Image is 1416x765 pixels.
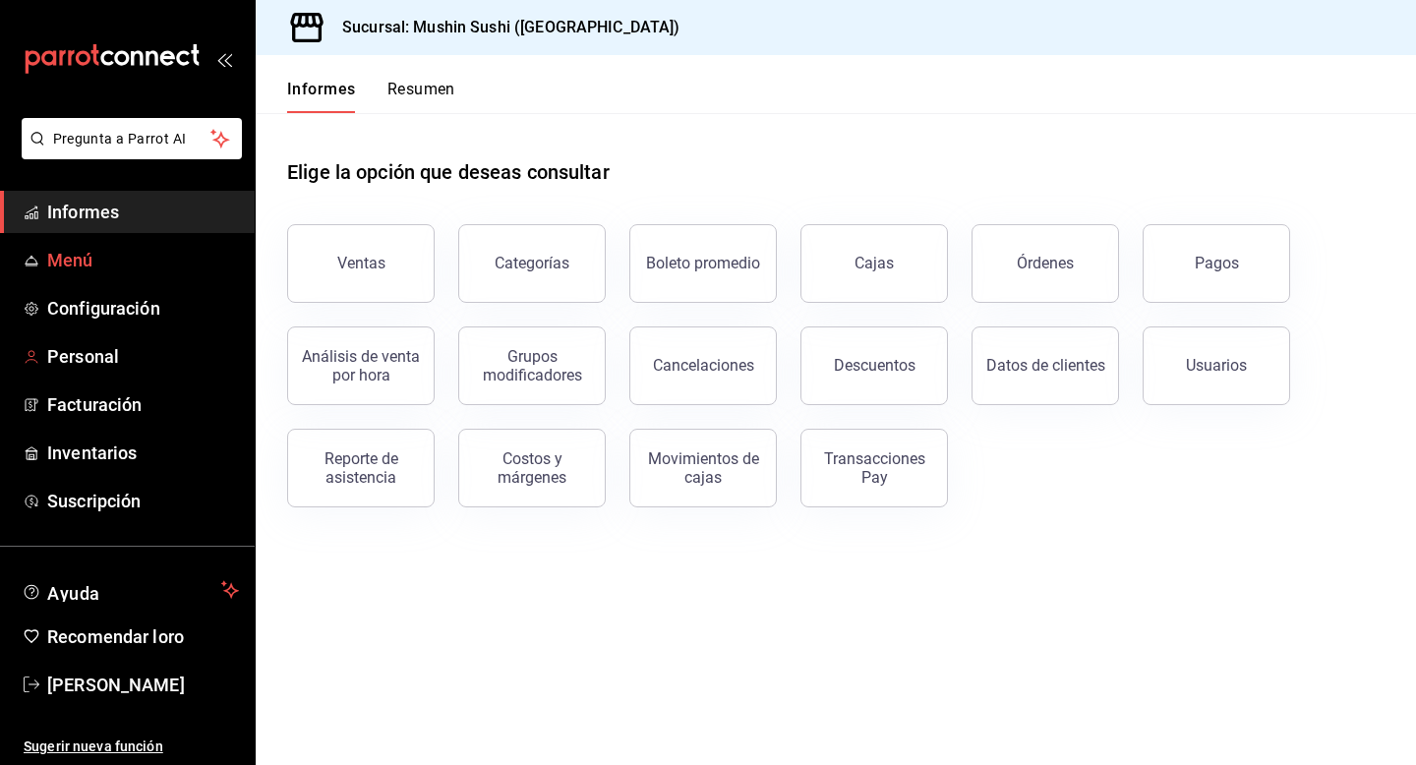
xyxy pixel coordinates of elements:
font: Ayuda [47,583,100,604]
button: Descuentos [800,326,948,405]
font: Datos de clientes [986,356,1105,375]
font: Cajas [855,254,895,272]
font: Reporte de asistencia [324,449,398,487]
button: Datos de clientes [972,326,1119,405]
a: Pregunta a Parrot AI [14,143,242,163]
button: Categorías [458,224,606,303]
font: Ventas [337,254,385,272]
button: Análisis de venta por hora [287,326,435,405]
button: Reporte de asistencia [287,429,435,507]
button: abrir_cajón_menú [216,51,232,67]
font: [PERSON_NAME] [47,675,185,695]
font: Órdenes [1017,254,1074,272]
font: Categorías [495,254,569,272]
font: Usuarios [1186,356,1247,375]
font: Boleto promedio [646,254,760,272]
button: Cancelaciones [629,326,777,405]
font: Pregunta a Parrot AI [53,131,187,147]
font: Análisis de venta por hora [302,347,420,384]
button: Ventas [287,224,435,303]
button: Transacciones Pay [800,429,948,507]
font: Recomendar loro [47,626,184,647]
font: Suscripción [47,491,141,511]
font: Cancelaciones [653,356,754,375]
font: Resumen [387,80,455,98]
font: Informes [47,202,119,222]
font: Inventarios [47,442,137,463]
font: Grupos modificadores [483,347,582,384]
font: Costos y márgenes [498,449,566,487]
button: Pregunta a Parrot AI [22,118,242,159]
button: Pagos [1143,224,1290,303]
font: Transacciones Pay [824,449,925,487]
font: Sugerir nueva función [24,738,163,754]
font: Configuración [47,298,160,319]
font: Facturación [47,394,142,415]
button: Movimientos de cajas [629,429,777,507]
font: Menú [47,250,93,270]
button: Grupos modificadores [458,326,606,405]
button: Usuarios [1143,326,1290,405]
div: pestañas de navegación [287,79,455,113]
font: Pagos [1195,254,1239,272]
font: Personal [47,346,119,367]
button: Costos y márgenes [458,429,606,507]
font: Movimientos de cajas [648,449,759,487]
font: Sucursal: Mushin Sushi ([GEOGRAPHIC_DATA]) [342,18,680,36]
a: Cajas [800,224,948,303]
button: Órdenes [972,224,1119,303]
button: Boleto promedio [629,224,777,303]
font: Elige la opción que deseas consultar [287,160,610,184]
font: Descuentos [834,356,915,375]
font: Informes [287,80,356,98]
